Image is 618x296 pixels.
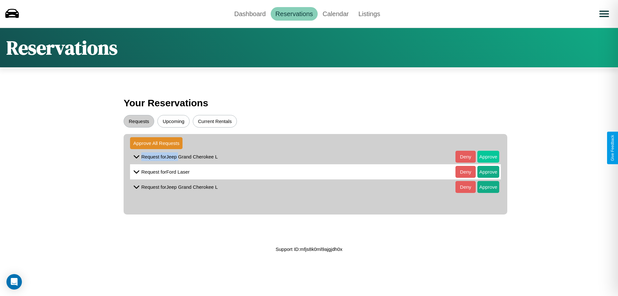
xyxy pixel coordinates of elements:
[455,181,476,193] button: Deny
[157,115,190,128] button: Upcoming
[141,152,218,161] p: Request for Jeep Grand Cherokee L
[271,7,318,21] a: Reservations
[141,167,190,176] p: Request for Ford Laser
[193,115,237,128] button: Current Rentals
[124,94,494,112] h3: Your Reservations
[353,7,385,21] a: Listings
[141,183,218,191] p: Request for Jeep Grand Cherokee L
[124,115,154,128] button: Requests
[610,135,615,161] div: Give Feedback
[276,245,342,253] p: Support ID: mfjs8k0ml9ajgjdh0x
[455,166,476,178] button: Deny
[6,34,117,61] h1: Reservations
[477,166,499,178] button: Approve
[6,274,22,290] div: Open Intercom Messenger
[477,181,499,193] button: Approve
[130,137,183,149] button: Approve All Requests
[455,151,476,163] button: Deny
[318,7,353,21] a: Calendar
[477,151,499,163] button: Approve
[229,7,271,21] a: Dashboard
[595,5,613,23] button: Open menu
